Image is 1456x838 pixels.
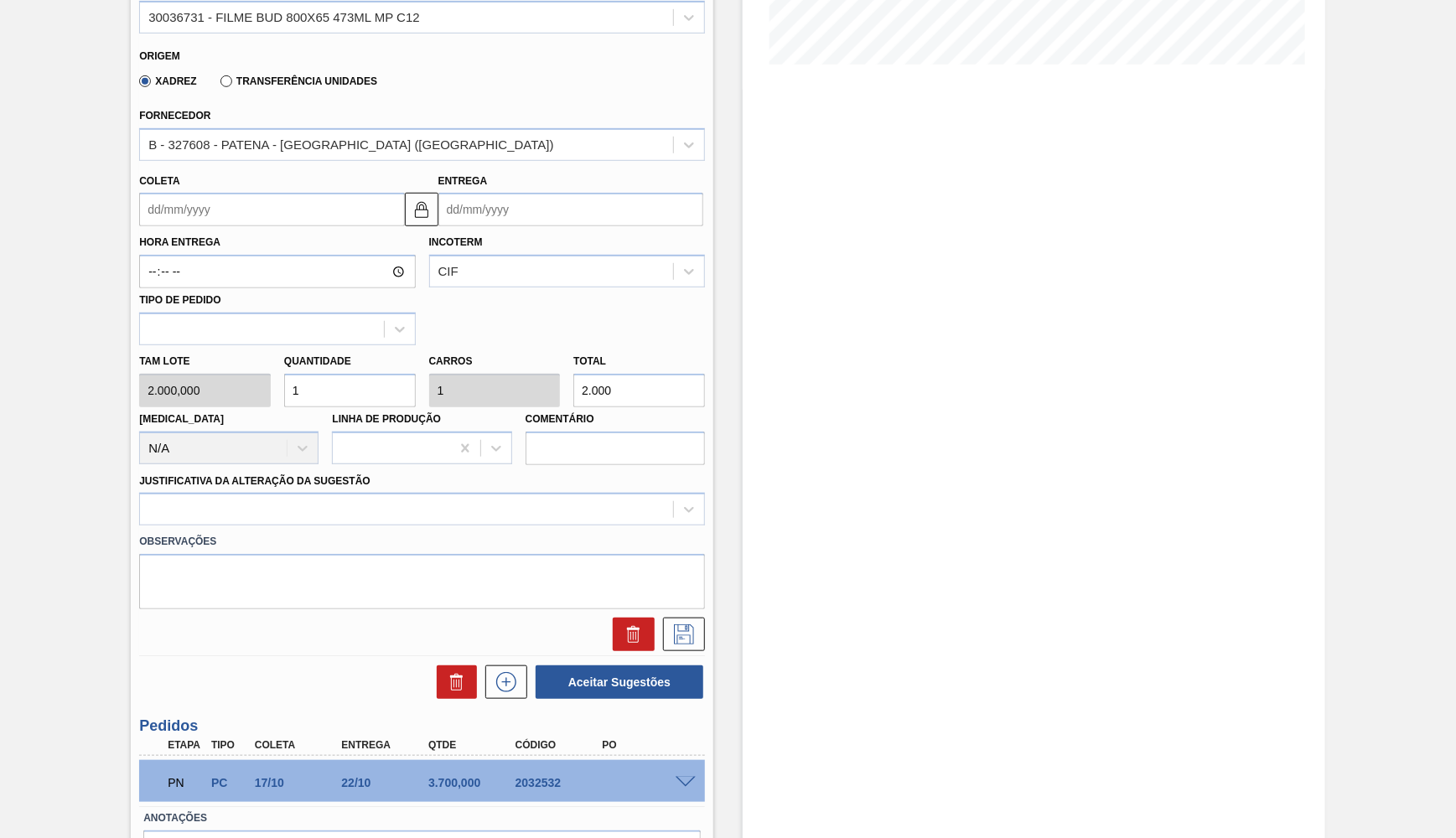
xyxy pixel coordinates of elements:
div: Etapa [163,739,208,751]
label: Xadrez [139,75,197,87]
input: dd/mm/yyyy [438,193,703,226]
div: Nova sugestão [477,665,527,699]
div: Pedido de Compra [207,776,251,789]
label: Coleta [139,175,179,187]
label: Entrega [438,175,488,187]
p: PN [168,776,204,789]
div: 2032532 [511,776,608,789]
label: [MEDICAL_DATA] [139,413,224,425]
input: dd/mm/yyyy [139,193,404,226]
div: PO [598,739,694,751]
label: Tam lote [139,349,271,374]
div: Salvar Sugestão [655,618,705,651]
label: Transferência Unidades [220,75,377,87]
div: Código [511,739,608,751]
label: Tipo de pedido [139,294,220,306]
div: Aceitar Sugestões [527,664,705,701]
label: Anotações [143,806,701,830]
label: Incoterm [429,236,483,248]
div: Tipo [207,739,251,751]
label: Fornecedor [139,110,210,122]
label: Total [573,355,606,367]
label: Quantidade [284,355,351,367]
div: Coleta [251,739,347,751]
label: Justificativa da Alteração da Sugestão [139,475,370,487]
h3: Pedidos [139,717,705,735]
div: Excluir Sugestões [428,665,477,699]
div: Qtde [424,739,521,751]
div: Excluir Sugestão [604,618,655,651]
div: 17/10/2025 [251,776,347,789]
div: B - 327608 - PATENA - [GEOGRAPHIC_DATA] ([GEOGRAPHIC_DATA]) [148,137,553,152]
label: Observações [139,530,705,554]
div: 22/10/2025 [337,776,433,789]
label: Hora Entrega [139,230,415,255]
div: CIF [438,265,459,279]
div: 3.700,000 [424,776,521,789]
label: Linha de Produção [332,413,441,425]
label: Origem [139,50,180,62]
div: Pedido em Negociação [163,764,208,801]
div: 30036731 - FILME BUD 800X65 473ML MP C12 [148,10,420,24]
label: Comentário [526,407,705,432]
label: Carros [429,355,473,367]
img: locked [412,199,432,220]
button: Aceitar Sugestões [536,665,703,699]
div: Entrega [337,739,433,751]
button: locked [405,193,438,226]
